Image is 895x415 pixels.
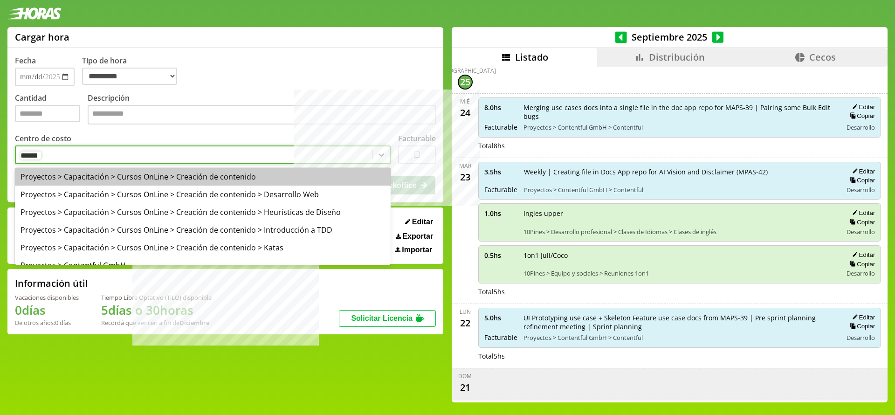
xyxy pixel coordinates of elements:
[484,167,517,176] span: 3.5 hs
[849,167,875,175] button: Editar
[523,123,836,131] span: Proyectos > Contentful GmbH > Contentful
[847,228,875,236] span: Desarrollo
[82,68,177,85] select: Tipo de hora
[452,67,888,401] div: scrollable content
[15,302,79,318] h1: 0 días
[15,31,69,43] h1: Cargar hora
[459,162,471,170] div: mar
[847,269,875,277] span: Desarrollo
[484,333,517,342] span: Facturable
[523,103,836,121] span: Merging use cases docs into a single file in the doc app repo for MAPS-39 | Pairing some Bulk Edi...
[484,185,517,194] span: Facturable
[15,239,391,256] div: Proyectos > Capacitación > Cursos OnLine > Creación de contenido > Katas
[434,67,496,75] div: [DEMOGRAPHIC_DATA]
[15,133,71,144] label: Centro de costo
[88,93,436,127] label: Descripción
[101,293,212,302] div: Tiempo Libre Optativo (TiLO) disponible
[458,316,473,331] div: 22
[458,75,473,90] div: 25
[484,251,517,260] span: 0.5 hs
[847,333,875,342] span: Desarrollo
[515,51,548,63] span: Listado
[15,203,391,221] div: Proyectos > Capacitación > Cursos OnLine > Creación de contenido > Heurísticas de Diseño
[351,314,413,322] span: Solicitar Licencia
[849,313,875,321] button: Editar
[15,186,391,203] div: Proyectos > Capacitación > Cursos OnLine > Creación de contenido > Desarrollo Web
[458,372,472,380] div: dom
[339,310,436,327] button: Solicitar Licencia
[460,97,470,105] div: mié
[524,167,836,176] span: Weekly | Creating file in Docs App repo for AI Vision and Disclaimer (MPAS-42)
[15,221,391,239] div: Proyectos > Capacitación > Cursos OnLine > Creación de contenido > Introducción a TDD
[88,105,436,124] textarea: Descripción
[849,209,875,217] button: Editar
[478,352,881,360] div: Total 5 hs
[15,256,391,274] div: Proyectos > Contentful GmbH
[847,123,875,131] span: Desarrollo
[523,251,836,260] span: 1on1 Juli/Coco
[523,313,836,331] span: UI Prototyping use case + Skeleton Feature use case docs from MAPS-39 | Pre sprint planning refin...
[458,170,473,185] div: 23
[484,313,517,322] span: 5.0 hs
[847,176,875,184] button: Copiar
[484,103,517,112] span: 8.0 hs
[849,103,875,111] button: Editar
[101,318,212,327] div: Recordá que vencen a fin de
[809,51,836,63] span: Cecos
[847,322,875,330] button: Copiar
[458,380,473,395] div: 21
[179,318,209,327] b: Diciembre
[15,55,36,66] label: Fecha
[523,228,836,236] span: 10Pines > Desarrollo profesional > Clases de Idiomas > Clases de inglés
[393,232,436,241] button: Exportar
[849,251,875,259] button: Editar
[398,133,436,144] label: Facturable
[402,232,433,241] span: Exportar
[478,287,881,296] div: Total 5 hs
[7,7,62,20] img: logotipo
[523,209,836,218] span: Ingles upper
[402,217,436,227] button: Editar
[649,51,705,63] span: Distribución
[847,218,875,226] button: Copiar
[484,209,517,218] span: 1.0 hs
[484,123,517,131] span: Facturable
[847,260,875,268] button: Copiar
[15,293,79,302] div: Vacaciones disponibles
[15,277,88,290] h2: Información útil
[847,186,875,194] span: Desarrollo
[15,168,391,186] div: Proyectos > Capacitación > Cursos OnLine > Creación de contenido
[101,302,212,318] h1: 5 días o 30 horas
[15,318,79,327] div: De otros años: 0 días
[524,186,836,194] span: Proyectos > Contentful GmbH > Contentful
[412,218,433,226] span: Editar
[627,31,712,43] span: Septiembre 2025
[478,141,881,150] div: Total 8 hs
[82,55,185,86] label: Tipo de hora
[523,333,836,342] span: Proyectos > Contentful GmbH > Contentful
[15,93,88,127] label: Cantidad
[15,105,80,122] input: Cantidad
[460,308,471,316] div: lun
[458,105,473,120] div: 24
[523,269,836,277] span: 10Pines > Equipo y sociales > Reuniones 1on1
[402,246,432,254] span: Importar
[847,112,875,120] button: Copiar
